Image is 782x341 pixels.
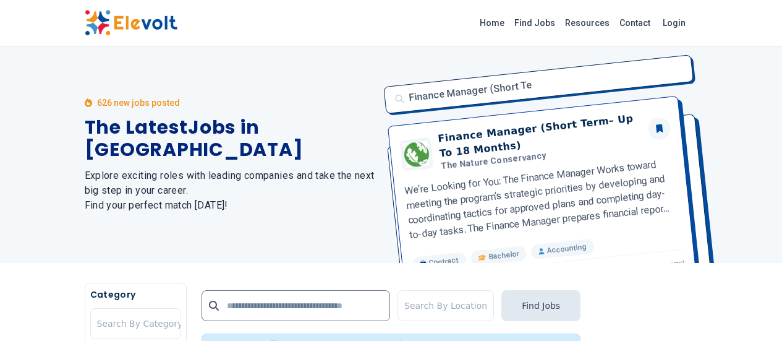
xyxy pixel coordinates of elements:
[85,116,376,161] h1: The Latest Jobs in [GEOGRAPHIC_DATA]
[90,288,181,301] h5: Category
[475,13,509,33] a: Home
[85,10,177,36] img: Elevolt
[560,13,614,33] a: Resources
[501,290,580,321] button: Find Jobs
[655,11,693,35] a: Login
[97,97,180,109] p: 626 new jobs posted
[614,13,655,33] a: Contact
[85,168,376,213] h2: Explore exciting roles with leading companies and take the next big step in your career. Find you...
[509,13,560,33] a: Find Jobs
